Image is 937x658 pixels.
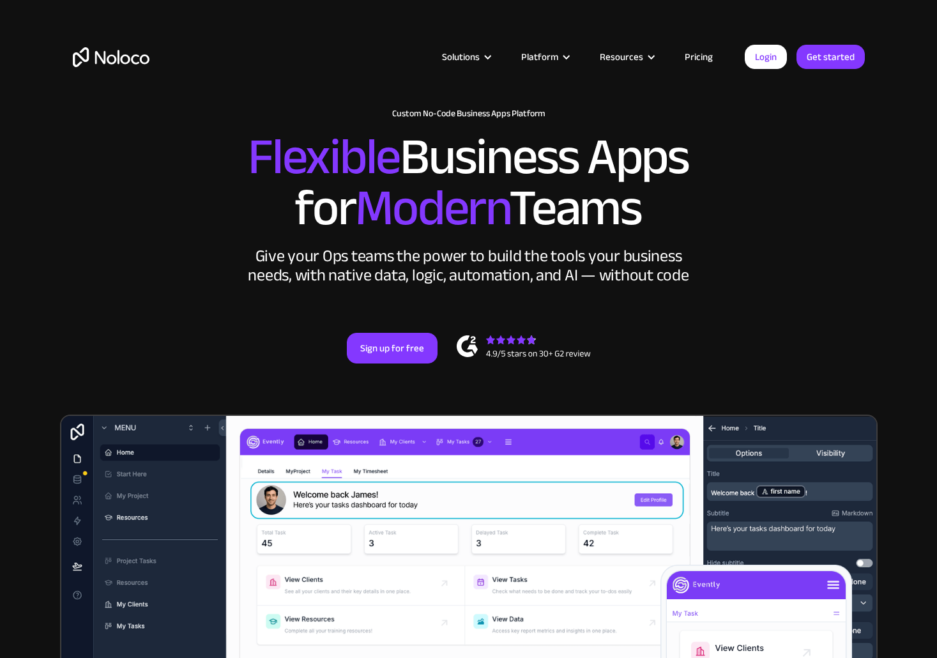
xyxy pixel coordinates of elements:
a: Login [745,45,787,69]
div: Resources [584,49,669,65]
div: Give your Ops teams the power to build the tools your business needs, with native data, logic, au... [245,247,692,285]
a: Pricing [669,49,729,65]
div: Solutions [442,49,480,65]
h2: Business Apps for Teams [73,132,865,234]
span: Flexible [248,109,400,204]
a: Get started [796,45,865,69]
div: Platform [521,49,558,65]
span: Modern [355,160,509,256]
a: home [73,47,149,67]
div: Solutions [426,49,505,65]
div: Resources [600,49,643,65]
div: Platform [505,49,584,65]
a: Sign up for free [347,333,438,363]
